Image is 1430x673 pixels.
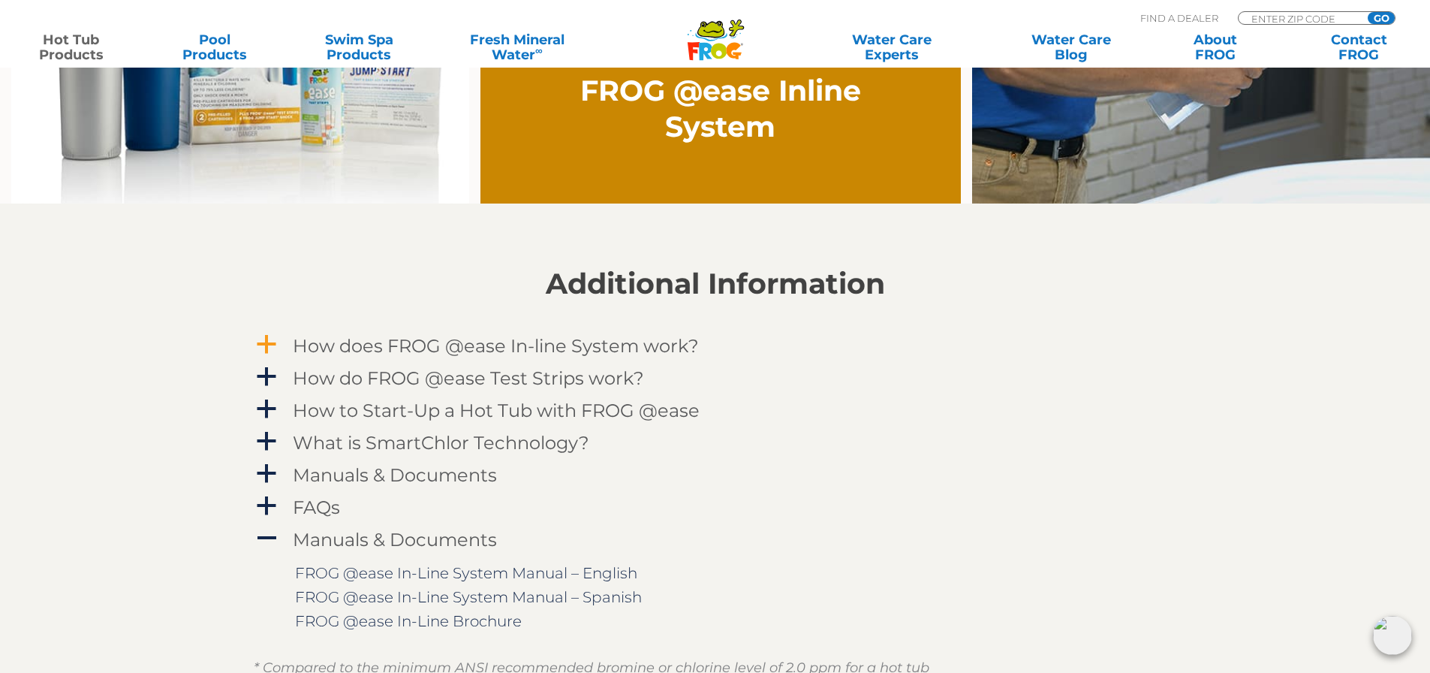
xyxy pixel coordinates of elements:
a: FROG @ease In-Line Brochure [295,612,522,630]
a: Water CareBlog [1015,32,1127,62]
h4: How do FROG @ease Test Strips work? [293,368,644,388]
a: Fresh MineralWater∞ [447,32,587,62]
span: a [255,430,278,453]
input: Zip Code Form [1250,12,1351,25]
a: a How to Start-Up a Hot Tub with FROG @ease [254,397,1177,424]
p: Find A Dealer [1140,11,1218,25]
h2: Additional Information [254,267,1177,300]
h4: FAQs [293,497,340,518]
h4: How does FROG @ease In-line System work? [293,336,699,356]
a: a How do FROG @ease Test Strips work? [254,364,1177,392]
img: openIcon [1373,616,1412,655]
input: GO [1368,12,1395,24]
a: FROG @ease In-Line System Manual – English [295,564,637,582]
h4: Manuals & Documents [293,465,497,485]
span: A [255,527,278,550]
a: Swim SpaProducts [303,32,415,62]
a: a How does FROG @ease In-line System work? [254,332,1177,360]
a: A Manuals & Documents [254,526,1177,554]
a: Water CareExperts [801,32,983,62]
a: PoolProducts [159,32,271,62]
h4: Manuals & Documents [293,530,497,550]
span: a [255,495,278,518]
a: a Manuals & Documents [254,461,1177,489]
span: a [255,463,278,485]
span: a [255,333,278,356]
span: a [255,366,278,388]
a: a What is SmartChlor Technology? [254,429,1177,457]
h4: What is SmartChlor Technology? [293,433,589,453]
a: Hot TubProducts [15,32,127,62]
h4: How to Start-Up a Hot Tub with FROG @ease [293,400,700,421]
a: ContactFROG [1303,32,1415,62]
a: a FAQs [254,493,1177,521]
a: AboutFROG [1159,32,1271,62]
h2: Video Introduction to FROG @ease Inline System [552,37,889,145]
span: a [255,398,278,421]
sup: ∞ [535,44,543,56]
a: FROG @ease In-Line System Manual – Spanish [295,588,642,606]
